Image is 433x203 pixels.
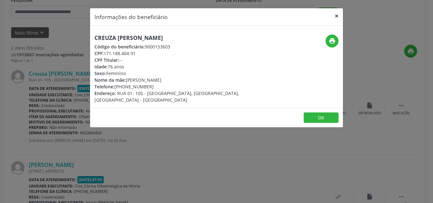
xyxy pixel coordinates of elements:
[94,83,254,90] div: [PHONE_NUMBER]
[329,37,336,44] i: print
[94,77,254,83] div: [PERSON_NAME]
[94,50,254,57] div: 171.188.404-91
[326,35,339,48] button: print
[94,64,108,70] span: Idade:
[94,13,168,21] h5: Informações do beneficiário
[94,77,126,83] span: Nome da mãe:
[94,70,106,76] span: Sexo:
[94,90,116,96] span: Endereço:
[330,8,343,24] button: Close
[94,44,145,50] span: Código do beneficiário:
[94,50,104,56] span: CPF:
[94,84,114,90] span: Telefone:
[94,57,119,63] span: CPF Titular:
[94,90,239,103] span: RUA 01- 105 - [GEOGRAPHIC_DATA], [GEOGRAPHIC_DATA], [GEOGRAPHIC_DATA] - [GEOGRAPHIC_DATA]
[94,43,254,50] div: 9000153603
[94,63,254,70] div: 76 anos
[94,57,254,63] div: --
[94,35,254,41] h5: Creuza [PERSON_NAME]
[304,112,339,123] button: OK
[94,70,254,77] div: Feminino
